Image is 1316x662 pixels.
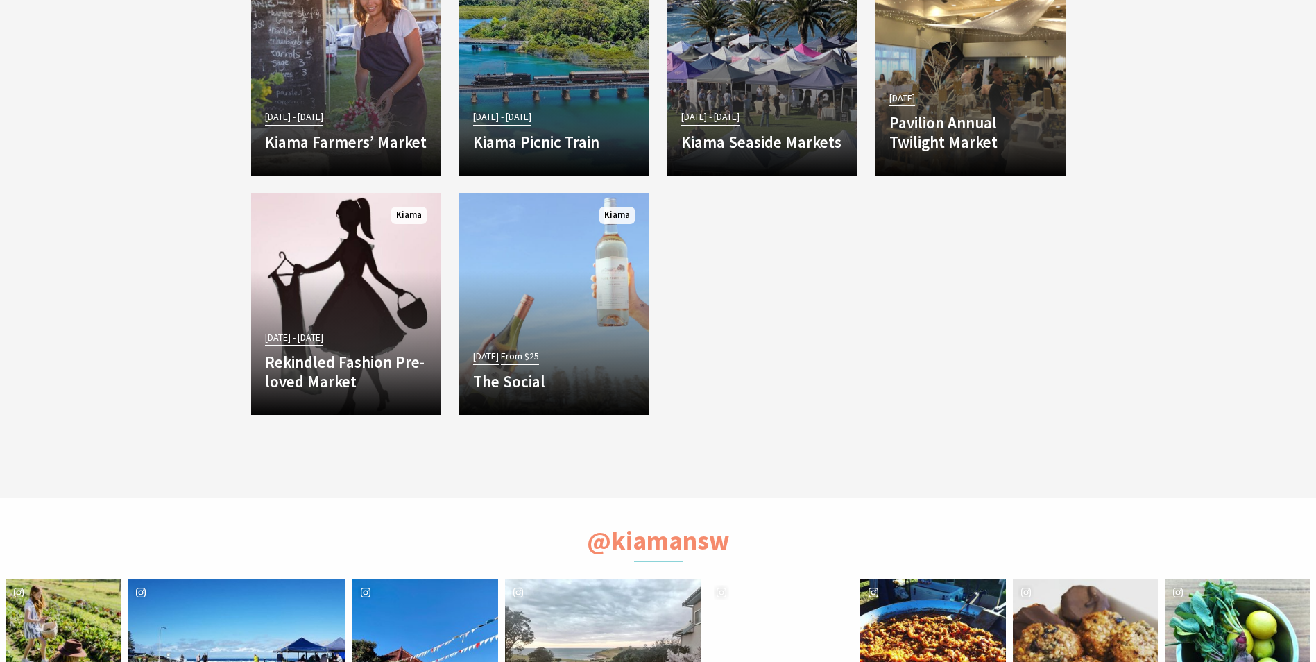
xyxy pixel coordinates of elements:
svg: instagram icon [1018,585,1034,600]
svg: instagram icon [1170,585,1186,600]
svg: instagram icon [358,585,373,600]
svg: instagram icon [714,585,729,600]
h4: The Social [473,372,635,391]
span: [DATE] - [DATE] [265,330,323,346]
span: [DATE] [473,348,499,364]
svg: instagram icon [866,585,881,600]
span: Kiama [391,207,427,224]
h4: Pavilion Annual Twilight Market [889,113,1052,151]
h4: Rekindled Fashion Pre-loved Market [265,353,427,391]
h4: Kiama Farmers’ Market [265,133,427,152]
span: [DATE] - [DATE] [473,109,531,125]
svg: instagram icon [511,585,526,600]
h4: Kiama Seaside Markets [681,133,844,152]
a: [DATE] - [DATE] Rekindled Fashion Pre-loved Market Kiama [251,193,441,415]
span: [DATE] [889,90,915,106]
h4: Kiama Picnic Train [473,133,635,152]
span: [DATE] - [DATE] [265,109,323,125]
span: From $25 [501,348,539,364]
svg: instagram icon [11,585,26,600]
a: [DATE] From $25 The Social Kiama [459,193,649,415]
span: Kiama [599,207,635,224]
span: [DATE] - [DATE] [681,109,740,125]
a: @kiamansw [587,524,729,557]
svg: instagram icon [133,585,148,600]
